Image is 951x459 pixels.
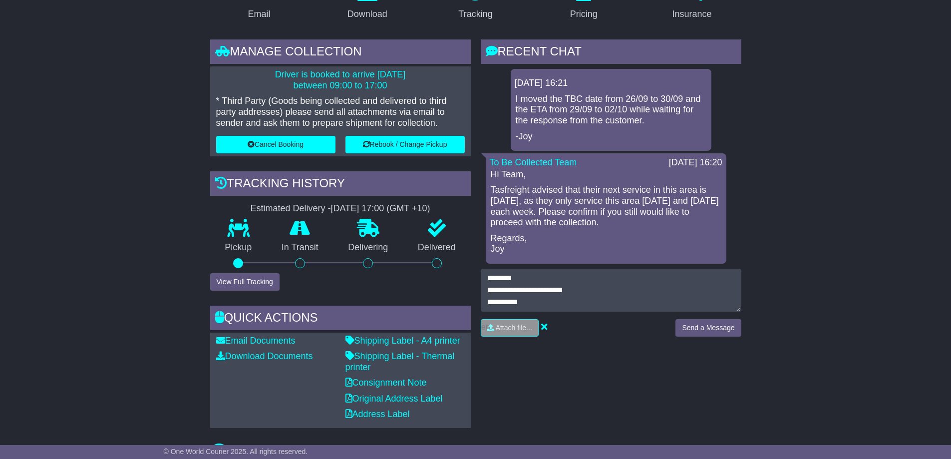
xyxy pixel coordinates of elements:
span: © One World Courier 2025. All rights reserved. [164,448,308,456]
div: Tracking [458,7,492,21]
a: To Be Collected Team [490,157,577,167]
div: Email [248,7,270,21]
a: Original Address Label [345,394,443,404]
div: Manage collection [210,39,471,66]
div: Quick Actions [210,306,471,333]
p: Hi Team, [491,169,721,180]
a: Shipping Label - Thermal printer [345,351,455,372]
a: Download Documents [216,351,313,361]
div: Insurance [672,7,712,21]
a: Shipping Label - A4 printer [345,336,460,346]
div: [DATE] 16:20 [669,157,722,168]
p: Regards, Joy [491,233,721,255]
p: Driver is booked to arrive [DATE] between 09:00 to 17:00 [216,69,465,91]
p: I moved the TBC date from 26/09 to 30/09 and the ETA from 29/09 to 02/10 while waiting for the re... [516,94,706,126]
p: Delivered [403,242,471,253]
div: Download [347,7,387,21]
p: -Joy [516,131,706,142]
div: Pricing [570,7,598,21]
div: [DATE] 16:21 [515,78,707,89]
button: Rebook / Change Pickup [345,136,465,153]
div: Estimated Delivery - [210,203,471,214]
button: Cancel Booking [216,136,335,153]
p: * Third Party (Goods being collected and delivered to third party addresses) please send all atta... [216,96,465,128]
p: Delivering [333,242,403,253]
div: [DATE] 17:00 (GMT +10) [331,203,430,214]
a: Email Documents [216,336,296,346]
button: Send a Message [675,319,741,337]
a: Address Label [345,409,410,419]
p: Pickup [210,242,267,253]
button: View Full Tracking [210,273,280,291]
a: Consignment Note [345,378,427,388]
div: Tracking history [210,171,471,198]
div: RECENT CHAT [481,39,741,66]
p: In Transit [267,242,333,253]
p: Tasfreight advised that their next service in this area is [DATE], as they only service this area... [491,185,721,228]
